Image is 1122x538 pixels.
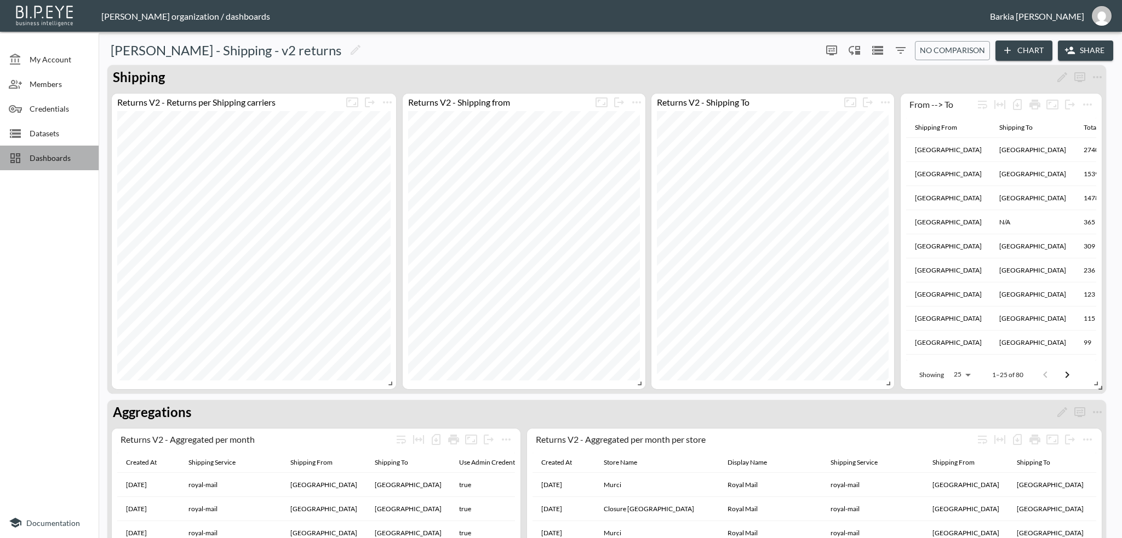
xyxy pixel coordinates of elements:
[497,431,515,448] button: more
[541,456,572,469] div: Created At
[906,282,991,306] th: Norway
[841,94,859,111] button: Fullscreen
[906,331,991,355] th: France
[991,355,1075,379] th: United Kingdom
[909,99,974,109] div: From --> To
[906,258,991,282] th: Germany
[126,456,157,469] div: Created At
[1071,403,1089,421] button: more
[991,282,1075,306] th: United Kingdom
[999,121,1047,134] span: Shipping To
[117,497,180,521] th: Aug 2025
[906,186,991,210] th: United States
[932,456,989,469] span: Shipping From
[349,43,362,56] svg: Edit
[1044,431,1061,448] button: Fullscreen
[948,367,975,381] div: 25
[1056,364,1078,386] button: Go to next page
[101,11,990,21] div: [PERSON_NAME] organization / dashboards
[822,473,924,497] th: royal-mail
[1089,403,1106,421] button: more
[1017,456,1050,469] div: Shipping To
[126,456,171,469] span: Created At
[1092,6,1112,26] img: c2f59d833a498f33357ed654bf3f9e33
[121,434,392,444] div: Returns V2 - Aggregated per month
[459,456,524,469] div: Use Admin Credentials
[392,431,410,448] div: Wrap text
[1054,68,1071,86] button: Rename
[30,128,90,139] span: Datasets
[403,97,593,107] div: Returns V2 - Shipping from
[1009,96,1026,113] div: Number of rows selected for download: 80
[846,42,863,59] div: Enable/disable chart dragging
[1079,96,1096,113] span: Chart settings
[595,473,719,497] th: Murci
[924,473,1008,497] th: United Kingdom
[651,97,841,107] div: Returns V2 - Shipping To
[180,473,282,497] th: royal-mail
[282,473,366,497] th: United Kingdom
[480,433,497,443] span: Detach chart from the group
[9,516,90,529] a: Documentation
[995,41,1052,61] button: Chart
[30,103,90,114] span: Credentials
[859,96,877,106] span: Detach chart from the group
[610,94,628,111] button: more
[906,234,991,258] th: Spain
[30,54,90,65] span: My Account
[497,431,515,448] span: Chart settings
[999,121,1033,134] div: Shipping To
[14,3,77,27] img: bipeye-logo
[991,138,1075,162] th: United Kingdom
[604,456,651,469] span: Store Name
[188,456,250,469] span: Shipping Service
[1089,68,1106,86] button: more
[450,473,547,497] th: true
[1026,96,1044,113] div: Print
[533,473,595,497] th: Jul 2025
[823,42,840,59] button: more
[628,94,645,111] span: Chart settings
[113,402,191,422] p: Aggregations
[1079,431,1096,448] button: more
[877,94,894,111] button: more
[991,258,1075,282] th: United Kingdom
[869,42,886,59] button: Datasets
[831,456,878,469] div: Shipping Service
[366,497,450,521] th: United Kingdom
[111,42,341,59] h5: [PERSON_NAME] - Shipping - v2 returns
[379,94,396,111] button: more
[1071,68,1089,86] button: more
[728,456,767,469] div: Display Name
[915,121,971,134] span: Shipping From
[379,94,396,111] span: Chart settings
[906,162,991,186] th: United States
[831,456,892,469] span: Shipping Service
[1079,431,1096,448] span: Chart settings
[974,431,991,448] div: Wrap text
[1008,473,1092,497] th: United Kingdom
[822,497,924,521] th: royal-mail
[445,431,462,448] div: Print
[1058,41,1113,61] button: Share
[628,94,645,111] button: more
[112,97,344,107] div: Returns V2 - Returns per Shipping carriers
[536,434,974,444] div: Returns V2 - Aggregated per month per store
[427,431,445,448] div: Number of rows selected for download: 331
[1071,406,1089,416] span: Display settings
[1079,96,1096,113] button: more
[915,41,990,60] button: No comparison
[361,96,379,106] span: Detach chart from the group
[932,456,975,469] div: Shipping From
[1061,96,1079,113] button: more
[290,456,333,469] div: Shipping From
[991,96,1009,113] div: Toggle table layout between fixed and auto (default: auto)
[366,473,450,497] th: United Kingdom
[282,497,366,521] th: United Kingdom
[728,456,781,469] span: Display Name
[877,94,894,111] span: Chart settings
[1084,121,1122,134] div: Total Returns
[375,456,422,469] span: Shipping To
[719,497,822,521] th: Royal Mail
[604,456,637,469] div: Store Name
